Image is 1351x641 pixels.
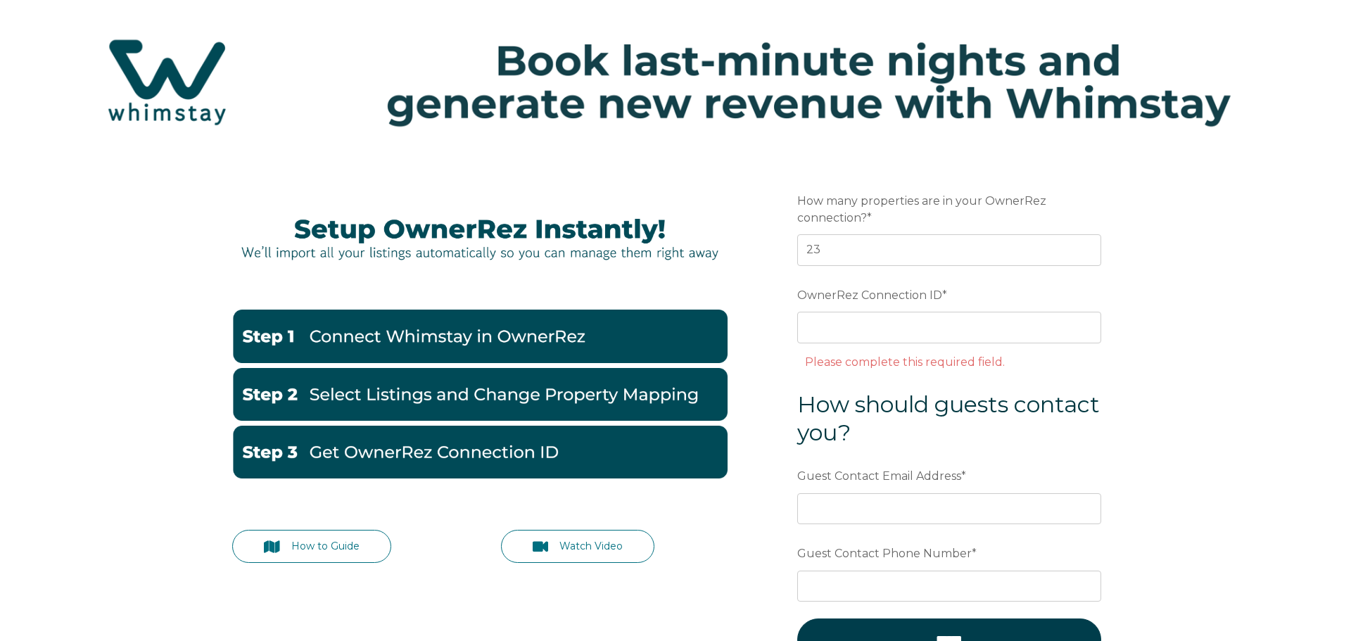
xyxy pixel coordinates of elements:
img: Go to OwnerRez Account-1 [232,310,728,362]
a: Watch Video [501,530,655,563]
span: Guest Contact Phone Number [797,542,972,564]
img: Picture27 [232,204,728,271]
img: Get OwnerRez Connection ID [232,426,728,478]
label: Please complete this required field. [805,355,1005,369]
span: How should guests contact you? [797,391,1100,446]
span: Guest Contact Email Address [797,465,961,487]
span: OwnerRez Connection ID [797,284,942,306]
span: How many properties are in your OwnerRez connection? [797,190,1046,229]
a: How to Guide [232,530,391,563]
img: Hubspot header for SSOB (4) [14,12,1337,152]
img: Change Property Mappings [232,368,728,421]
